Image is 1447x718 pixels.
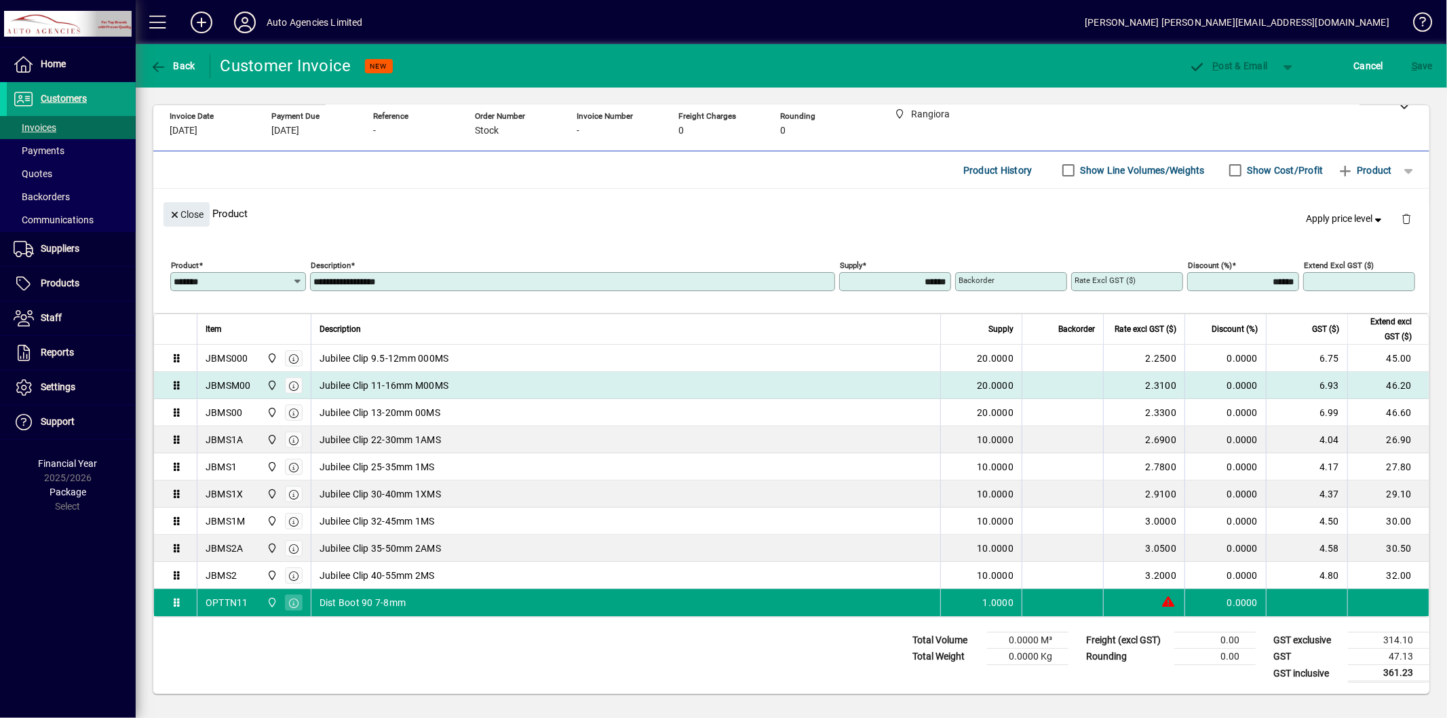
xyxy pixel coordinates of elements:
[41,278,79,288] span: Products
[320,433,441,447] span: Jubilee Clip 22-30mm 1AMS
[1245,164,1324,177] label: Show Cost/Profit
[987,632,1068,649] td: 0.0000 M³
[41,416,75,427] span: Support
[1390,202,1423,235] button: Delete
[14,191,70,202] span: Backorders
[987,649,1068,665] td: 0.0000 Kg
[1188,261,1232,270] mat-label: Discount (%)
[263,405,279,420] span: Rangiora
[977,379,1014,392] span: 20.0000
[1184,345,1266,372] td: 0.0000
[1348,665,1429,682] td: 361.23
[263,568,279,583] span: Rangiora
[1112,352,1176,365] div: 2.2500
[1347,399,1429,426] td: 46.60
[263,351,279,366] span: Rangiora
[206,406,243,419] div: JBMS00
[320,487,441,501] span: Jubilee Clip 30-40mm 1XMS
[1184,399,1266,426] td: 0.0000
[906,649,987,665] td: Total Weight
[1412,55,1433,77] span: ave
[1174,649,1256,665] td: 0.00
[1307,212,1385,226] span: Apply price level
[153,189,1429,238] div: Product
[320,542,441,555] span: Jubilee Clip 35-50mm 2AMS
[206,569,237,582] div: JBMS2
[7,116,136,139] a: Invoices
[7,405,136,439] a: Support
[7,185,136,208] a: Backorders
[1184,562,1266,589] td: 0.0000
[1266,508,1347,535] td: 4.50
[1347,453,1429,480] td: 27.80
[206,460,237,474] div: JBMS1
[263,378,279,393] span: Rangiora
[1058,322,1095,337] span: Backorder
[1112,433,1176,447] div: 2.6900
[1266,480,1347,508] td: 4.37
[1112,406,1176,419] div: 2.3300
[320,596,406,609] span: Dist Boot 90 7-8mm
[1189,60,1268,71] span: ost & Email
[320,514,435,528] span: Jubilee Clip 32-45mm 1MS
[1348,649,1429,665] td: 47.13
[1266,372,1347,399] td: 6.93
[136,54,210,78] app-page-header-button: Back
[14,145,64,156] span: Payments
[906,632,987,649] td: Total Volume
[7,371,136,404] a: Settings
[320,379,449,392] span: Jubilee Clip 11-16mm M00MS
[169,204,204,226] span: Close
[206,514,246,528] div: JBMS1M
[373,126,376,136] span: -
[475,126,499,136] span: Stock
[1347,426,1429,453] td: 26.90
[7,232,136,266] a: Suppliers
[7,48,136,81] a: Home
[1266,426,1347,453] td: 4.04
[1266,535,1347,562] td: 4.58
[1184,535,1266,562] td: 0.0000
[1408,54,1436,78] button: Save
[1330,158,1399,183] button: Product
[14,168,52,179] span: Quotes
[41,312,62,323] span: Staff
[983,596,1014,609] span: 1.0000
[7,267,136,301] a: Products
[1337,159,1392,181] span: Product
[977,514,1014,528] span: 10.0000
[1266,345,1347,372] td: 6.75
[147,54,199,78] button: Back
[963,159,1033,181] span: Product History
[1115,322,1176,337] span: Rate excl GST ($)
[14,214,94,225] span: Communications
[1304,261,1374,270] mat-label: Extend excl GST ($)
[7,139,136,162] a: Payments
[206,487,244,501] div: JBMS1X
[1112,569,1176,582] div: 3.2000
[271,126,299,136] span: [DATE]
[780,126,786,136] span: 0
[1212,322,1258,337] span: Discount (%)
[1075,276,1136,285] mat-label: Rate excl GST ($)
[1184,480,1266,508] td: 0.0000
[1078,164,1205,177] label: Show Line Volumes/Weights
[1351,54,1387,78] button: Cancel
[7,162,136,185] a: Quotes
[577,126,579,136] span: -
[1354,55,1384,77] span: Cancel
[370,62,387,71] span: NEW
[1347,480,1429,508] td: 29.10
[41,58,66,69] span: Home
[206,352,248,365] div: JBMS000
[1267,632,1348,649] td: GST exclusive
[170,126,197,136] span: [DATE]
[320,460,435,474] span: Jubilee Clip 25-35mm 1MS
[50,487,86,497] span: Package
[1403,3,1430,47] a: Knowledge Base
[1174,632,1256,649] td: 0.00
[1356,314,1412,344] span: Extend excl GST ($)
[1112,487,1176,501] div: 2.9100
[206,322,222,337] span: Item
[320,406,440,419] span: Jubilee Clip 13-20mm 00MS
